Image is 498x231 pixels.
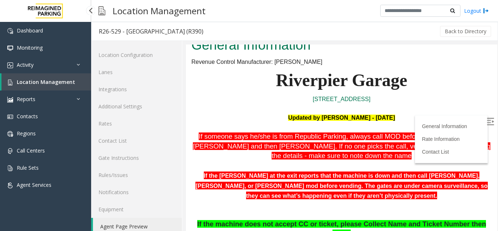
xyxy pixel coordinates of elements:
span: If the machine does not accept CC or ticket, please Collect Name and Ticket Number then Vend. [11,176,300,193]
a: Rules/Issues [91,166,182,184]
a: Integrations [91,81,182,98]
button: Back to Directory [440,26,491,37]
img: 'icon' [7,45,13,51]
img: logout [483,7,489,15]
a: [STREET_ADDRESS] [127,51,184,58]
img: 'icon' [7,114,13,120]
img: pageIcon [98,2,105,20]
img: 'icon' [7,131,13,137]
span: Location Management [17,78,75,85]
a: Equipment [91,201,182,218]
a: General Information [236,79,281,85]
img: 'icon' [7,97,13,103]
font: Updated by [PERSON_NAME] - [DATE] [102,70,209,76]
span: If someone says he/she is from Republic Parking, always call MOD before vending [13,88,261,96]
img: Open/Close Sidebar Menu [301,73,308,81]
span: . Always call [PERSON_NAME] and then [PERSON_NAME]. If no one picks the call, vend the gates afte... [7,88,304,115]
a: Lanes [91,63,182,81]
img: 'icon' [7,80,13,85]
h3: Location Management [109,2,209,20]
span: Revenue Control Manufacturer: [PERSON_NAME] [5,14,136,20]
img: 'icon' [7,165,13,171]
a: Contact List [91,132,182,149]
span: Regions [17,130,36,137]
span: Activity [17,61,34,68]
a: Logout [464,7,489,15]
img: 'icon' [7,28,13,34]
span: Monitoring [17,44,43,51]
a: Notifications [91,184,182,201]
span: Dashboard [17,27,43,34]
span: Contacts [17,113,38,120]
img: 'icon' [7,62,13,68]
span: Riverpier Garage [90,26,221,45]
a: Location Management [1,73,91,91]
a: Contact List [236,104,263,110]
a: Rate Information [236,92,274,97]
a: Rates [91,115,182,132]
a: Location Configuration [91,46,182,63]
b: If the [PERSON_NAME] at the exit reports that the machine is down and then call [PERSON_NAME], [P... [9,128,301,154]
span: Rule Sets [17,164,39,171]
div: R26-529 - [GEOGRAPHIC_DATA] (R390) [99,27,203,36]
span: Reports [17,96,35,103]
a: Additional Settings [91,98,182,115]
span: Call Centers [17,147,45,154]
img: 'icon' [7,148,13,154]
a: Gate Instructions [91,149,182,166]
img: 'icon' [7,182,13,188]
span: Agent Services [17,181,51,188]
